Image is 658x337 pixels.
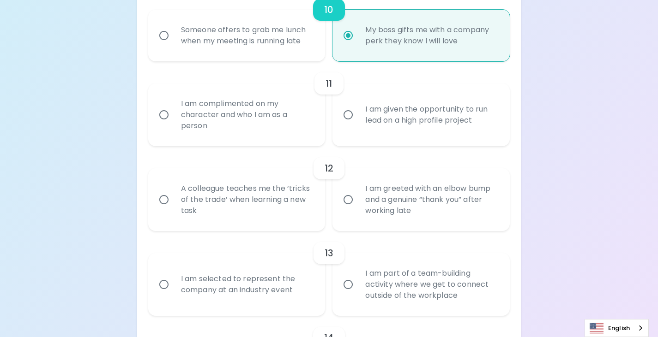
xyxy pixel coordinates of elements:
div: I am selected to represent the company at an industry event [174,262,320,307]
h6: 13 [325,246,333,260]
h6: 10 [324,2,333,17]
h6: 12 [325,161,333,176]
div: My boss gifts me with a company perk they know I will love [358,13,505,58]
div: I am part of a team-building activity where we get to connect outside of the workplace [358,257,505,312]
div: choice-group-check [148,231,510,316]
aside: Language selected: English [585,319,649,337]
div: A colleague teaches me the ‘tricks of the trade’ when learning a new task [174,172,320,227]
h6: 11 [326,76,332,91]
a: English [585,319,648,337]
div: I am complimented on my character and who I am as a person [174,87,320,142]
div: choice-group-check [148,146,510,231]
div: Someone offers to grab me lunch when my meeting is running late [174,13,320,58]
div: I am given the opportunity to run lead on a high profile project [358,93,505,137]
div: I am greeted with an elbow bump and a genuine “thank you” after working late [358,172,505,227]
div: choice-group-check [148,61,510,146]
div: Language [585,319,649,337]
